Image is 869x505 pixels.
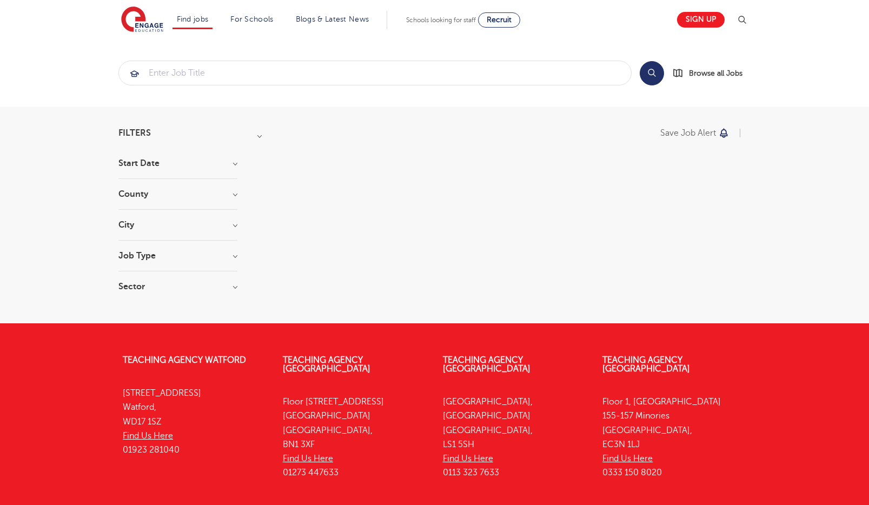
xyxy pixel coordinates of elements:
h3: Job Type [118,251,237,260]
a: Find Us Here [283,454,333,463]
span: Schools looking for staff [406,16,476,24]
a: Browse all Jobs [673,67,751,79]
h3: County [118,190,237,198]
p: Floor [STREET_ADDRESS] [GEOGRAPHIC_DATA] [GEOGRAPHIC_DATA], BN1 3XF 01273 447633 [283,395,427,480]
button: Search [640,61,664,85]
h3: City [118,221,237,229]
a: Sign up [677,12,725,28]
span: Filters [118,129,151,137]
p: Save job alert [660,129,716,137]
h3: Start Date [118,159,237,168]
a: Recruit [478,12,520,28]
a: Blogs & Latest News [296,15,369,23]
input: Submit [119,61,631,85]
a: Find Us Here [443,454,493,463]
a: Find Us Here [123,431,173,441]
a: Find jobs [177,15,209,23]
p: [GEOGRAPHIC_DATA], [GEOGRAPHIC_DATA] [GEOGRAPHIC_DATA], LS1 5SH 0113 323 7633 [443,395,587,480]
p: [STREET_ADDRESS] Watford, WD17 1SZ 01923 281040 [123,386,267,457]
span: Browse all Jobs [689,67,742,79]
span: Recruit [487,16,512,24]
button: Save job alert [660,129,730,137]
a: Teaching Agency [GEOGRAPHIC_DATA] [443,355,530,374]
a: Teaching Agency [GEOGRAPHIC_DATA] [283,355,370,374]
h3: Sector [118,282,237,291]
a: For Schools [230,15,273,23]
div: Submit [118,61,632,85]
a: Teaching Agency [GEOGRAPHIC_DATA] [602,355,690,374]
a: Teaching Agency Watford [123,355,246,365]
a: Find Us Here [602,454,653,463]
p: Floor 1, [GEOGRAPHIC_DATA] 155-157 Minories [GEOGRAPHIC_DATA], EC3N 1LJ 0333 150 8020 [602,395,746,480]
img: Engage Education [121,6,163,34]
